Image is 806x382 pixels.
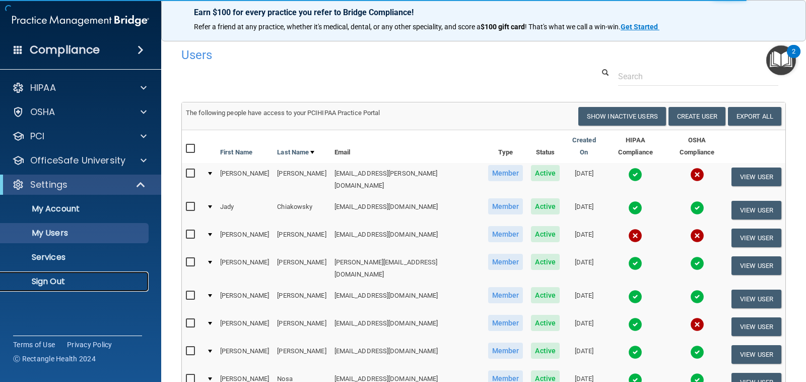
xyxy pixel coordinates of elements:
[578,107,666,126] button: Show Inactive Users
[564,313,604,341] td: [DATE]
[564,341,604,368] td: [DATE]
[531,226,560,242] span: Active
[531,343,560,359] span: Active
[792,51,795,65] div: 2
[12,130,147,142] a: PCI
[273,163,330,196] td: [PERSON_NAME]
[181,48,528,62] h4: Users
[330,196,484,224] td: [EMAIL_ADDRESS][DOMAIN_NAME]
[7,277,144,287] p: Sign Out
[216,285,273,313] td: [PERSON_NAME]
[728,107,781,126] a: Export All
[12,82,147,94] a: HIPAA
[488,287,523,303] span: Member
[628,229,642,243] img: cross.ca9f0e7f.svg
[13,340,55,350] a: Terms of Use
[273,285,330,313] td: [PERSON_NAME]
[194,8,773,17] p: Earn $100 for every practice you refer to Bridge Compliance!
[488,254,523,270] span: Member
[564,285,604,313] td: [DATE]
[330,252,484,285] td: [PERSON_NAME][EMAIL_ADDRESS][DOMAIN_NAME]
[527,130,564,163] th: Status
[690,256,704,270] img: tick.e7d51cea.svg
[731,168,781,186] button: View User
[7,228,144,238] p: My Users
[330,130,484,163] th: Email
[30,82,56,94] p: HIPAA
[13,354,96,364] span: Ⓒ Rectangle Health 2024
[12,179,146,191] a: Settings
[30,106,55,118] p: OSHA
[330,341,484,368] td: [EMAIL_ADDRESS][DOMAIN_NAME]
[273,313,330,341] td: [PERSON_NAME]
[731,256,781,275] button: View User
[690,201,704,215] img: tick.e7d51cea.svg
[618,67,778,86] input: Search
[666,130,727,163] th: OSHA Compliance
[12,154,147,167] a: OfficeSafe University
[690,168,704,182] img: cross.ca9f0e7f.svg
[690,290,704,304] img: tick.e7d51cea.svg
[7,252,144,262] p: Services
[668,107,725,126] button: Create User
[216,341,273,368] td: [PERSON_NAME]
[531,165,560,181] span: Active
[30,43,100,57] h4: Compliance
[621,23,659,31] a: Get Started
[628,256,642,270] img: tick.e7d51cea.svg
[731,229,781,247] button: View User
[690,229,704,243] img: cross.ca9f0e7f.svg
[488,226,523,242] span: Member
[12,11,149,31] img: PMB logo
[731,201,781,220] button: View User
[531,254,560,270] span: Active
[564,224,604,252] td: [DATE]
[273,224,330,252] td: [PERSON_NAME]
[481,23,525,31] strong: $100 gift card
[7,204,144,214] p: My Account
[628,168,642,182] img: tick.e7d51cea.svg
[628,317,642,332] img: tick.e7d51cea.svg
[330,163,484,196] td: [EMAIL_ADDRESS][PERSON_NAME][DOMAIN_NAME]
[488,165,523,181] span: Member
[628,290,642,304] img: tick.e7d51cea.svg
[484,130,527,163] th: Type
[186,109,380,117] span: The following people have access to your PCIHIPAA Practice Portal
[216,163,273,196] td: [PERSON_NAME]
[67,340,112,350] a: Privacy Policy
[564,163,604,196] td: [DATE]
[30,179,68,191] p: Settings
[766,45,796,75] button: Open Resource Center, 2 new notifications
[273,196,330,224] td: Chiakowsky
[564,196,604,224] td: [DATE]
[604,130,667,163] th: HIPAA Compliance
[12,106,147,118] a: OSHA
[488,198,523,214] span: Member
[621,23,658,31] strong: Get Started
[531,315,560,331] span: Active
[628,201,642,215] img: tick.e7d51cea.svg
[628,345,642,359] img: tick.e7d51cea.svg
[273,252,330,285] td: [PERSON_NAME]
[525,23,621,31] span: ! That's what we call a win-win.
[568,134,600,158] a: Created On
[690,317,704,332] img: cross.ca9f0e7f.svg
[531,287,560,303] span: Active
[690,345,704,359] img: tick.e7d51cea.svg
[277,146,314,158] a: Last Name
[330,313,484,341] td: [EMAIL_ADDRESS][DOMAIN_NAME]
[731,345,781,364] button: View User
[194,23,481,31] span: Refer a friend at any practice, whether it's medical, dental, or any other speciality, and score a
[564,252,604,285] td: [DATE]
[273,341,330,368] td: [PERSON_NAME]
[216,313,273,341] td: [PERSON_NAME]
[30,154,125,167] p: OfficeSafe University
[330,224,484,252] td: [EMAIL_ADDRESS][DOMAIN_NAME]
[731,290,781,308] button: View User
[220,146,252,158] a: First Name
[216,196,273,224] td: Jady
[488,343,523,359] span: Member
[488,315,523,331] span: Member
[731,317,781,336] button: View User
[531,198,560,214] span: Active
